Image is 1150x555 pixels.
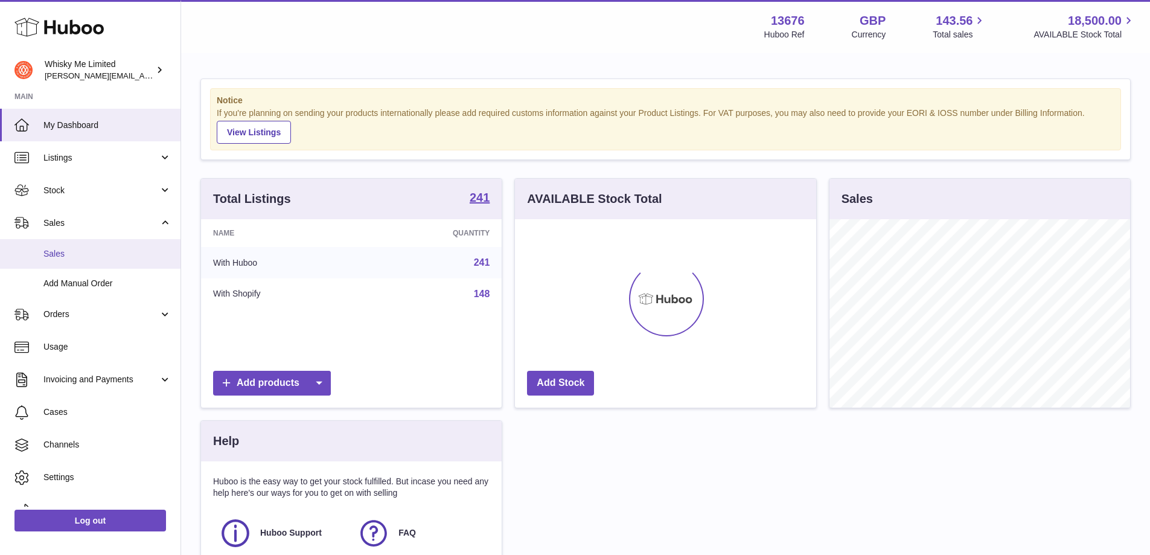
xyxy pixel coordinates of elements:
[771,13,805,29] strong: 13676
[398,527,416,539] span: FAQ
[217,121,291,144] a: View Listings
[43,185,159,196] span: Stock
[43,439,171,451] span: Channels
[201,278,363,310] td: With Shopify
[363,219,502,247] th: Quantity
[213,371,331,396] a: Add products
[860,13,886,29] strong: GBP
[842,191,873,207] h3: Sales
[43,309,159,320] span: Orders
[527,371,594,396] a: Add Stock
[43,472,171,483] span: Settings
[474,257,490,268] a: 241
[213,191,291,207] h3: Total Listings
[201,247,363,278] td: With Huboo
[217,95,1114,106] strong: Notice
[201,219,363,247] th: Name
[43,341,171,353] span: Usage
[470,191,490,204] strong: 241
[1033,13,1136,40] a: 18,500.00 AVAILABLE Stock Total
[45,59,153,82] div: Whisky Me Limited
[357,517,484,550] a: FAQ
[43,374,159,385] span: Invoicing and Payments
[260,527,322,539] span: Huboo Support
[43,278,171,289] span: Add Manual Order
[933,13,986,40] a: 143.56 Total sales
[14,510,166,531] a: Log out
[1068,13,1122,29] span: 18,500.00
[933,29,986,40] span: Total sales
[43,120,171,131] span: My Dashboard
[213,476,490,499] p: Huboo is the easy way to get your stock fulfilled. But incase you need any help here's our ways f...
[213,433,239,449] h3: Help
[936,13,973,29] span: 143.56
[474,289,490,299] a: 148
[527,191,662,207] h3: AVAILABLE Stock Total
[43,217,159,229] span: Sales
[43,152,159,164] span: Listings
[1033,29,1136,40] span: AVAILABLE Stock Total
[470,191,490,206] a: 241
[217,107,1114,144] div: If you're planning on sending your products internationally please add required customs informati...
[764,29,805,40] div: Huboo Ref
[14,61,33,79] img: frances@whiskyshop.com
[852,29,886,40] div: Currency
[219,517,345,550] a: Huboo Support
[43,248,171,260] span: Sales
[43,504,171,516] span: Returns
[45,71,242,80] span: [PERSON_NAME][EMAIL_ADDRESS][DOMAIN_NAME]
[43,406,171,418] span: Cases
